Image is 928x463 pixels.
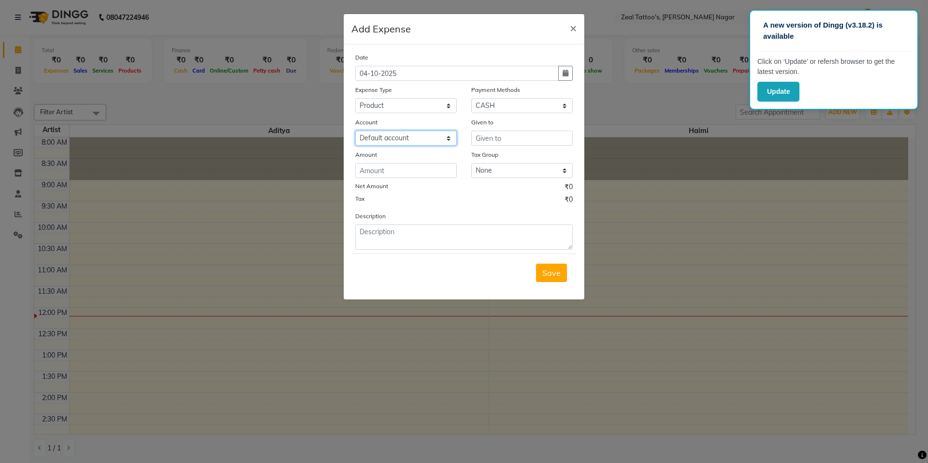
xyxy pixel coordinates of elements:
[355,212,386,221] label: Description
[471,131,573,146] input: Given to
[355,163,457,178] input: Amount
[757,57,910,77] p: Click on ‘Update’ or refersh browser to get the latest version.
[763,20,904,42] p: A new version of Dingg (v3.18.2) is available
[355,194,364,203] label: Tax
[565,182,573,194] span: ₹0
[565,194,573,207] span: ₹0
[355,182,388,191] label: Net Amount
[351,22,411,36] h5: Add Expense
[471,86,520,94] label: Payment Methods
[471,150,498,159] label: Tax Group
[570,20,577,35] span: ×
[536,264,567,282] button: Save
[355,86,392,94] label: Expense Type
[562,14,584,41] button: Close
[355,150,377,159] label: Amount
[471,118,493,127] label: Given to
[757,82,799,102] button: Update
[355,118,377,127] label: Account
[542,268,561,278] span: Save
[355,53,368,62] label: Date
